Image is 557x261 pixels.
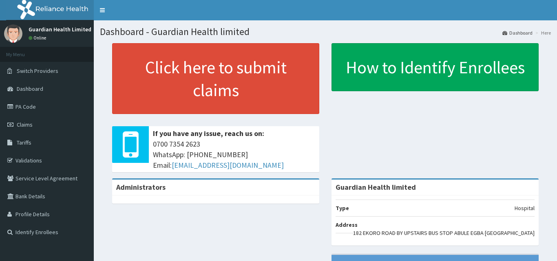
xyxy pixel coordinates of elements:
a: Dashboard [502,29,533,36]
span: Claims [17,121,33,128]
p: Hospital [515,204,535,212]
b: Address [336,221,358,228]
a: [EMAIL_ADDRESS][DOMAIN_NAME] [172,160,284,170]
b: Administrators [116,182,166,192]
span: 0700 7354 2623 WhatsApp: [PHONE_NUMBER] Email: [153,139,315,170]
img: User Image [4,24,22,43]
a: Click here to submit claims [112,43,319,114]
b: Type [336,204,349,212]
b: If you have any issue, reach us on: [153,129,264,138]
p: 182 EKORO ROAD BY UPSTAIRS BUS STOP ABULE EGBA [GEOGRAPHIC_DATA] [353,229,535,237]
strong: Guardian Health limited [336,182,416,192]
span: Tariffs [17,139,31,146]
h1: Dashboard - Guardian Health limited [100,26,551,37]
a: Online [29,35,48,41]
a: How to Identify Enrollees [332,43,539,91]
p: Guardian Health Limited [29,26,91,32]
span: Dashboard [17,85,43,92]
span: Switch Providers [17,67,58,75]
li: Here [533,29,551,36]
